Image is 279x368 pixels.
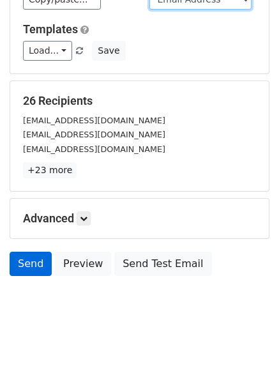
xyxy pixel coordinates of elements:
[215,307,279,368] iframe: Chat Widget
[23,94,256,108] h5: 26 Recipients
[23,162,77,178] a: +23 more
[23,211,256,226] h5: Advanced
[23,130,165,139] small: [EMAIL_ADDRESS][DOMAIN_NAME]
[55,252,111,276] a: Preview
[92,41,125,61] button: Save
[23,116,165,125] small: [EMAIL_ADDRESS][DOMAIN_NAME]
[114,252,211,276] a: Send Test Email
[23,41,72,61] a: Load...
[23,22,78,36] a: Templates
[23,144,165,154] small: [EMAIL_ADDRESS][DOMAIN_NAME]
[10,252,52,276] a: Send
